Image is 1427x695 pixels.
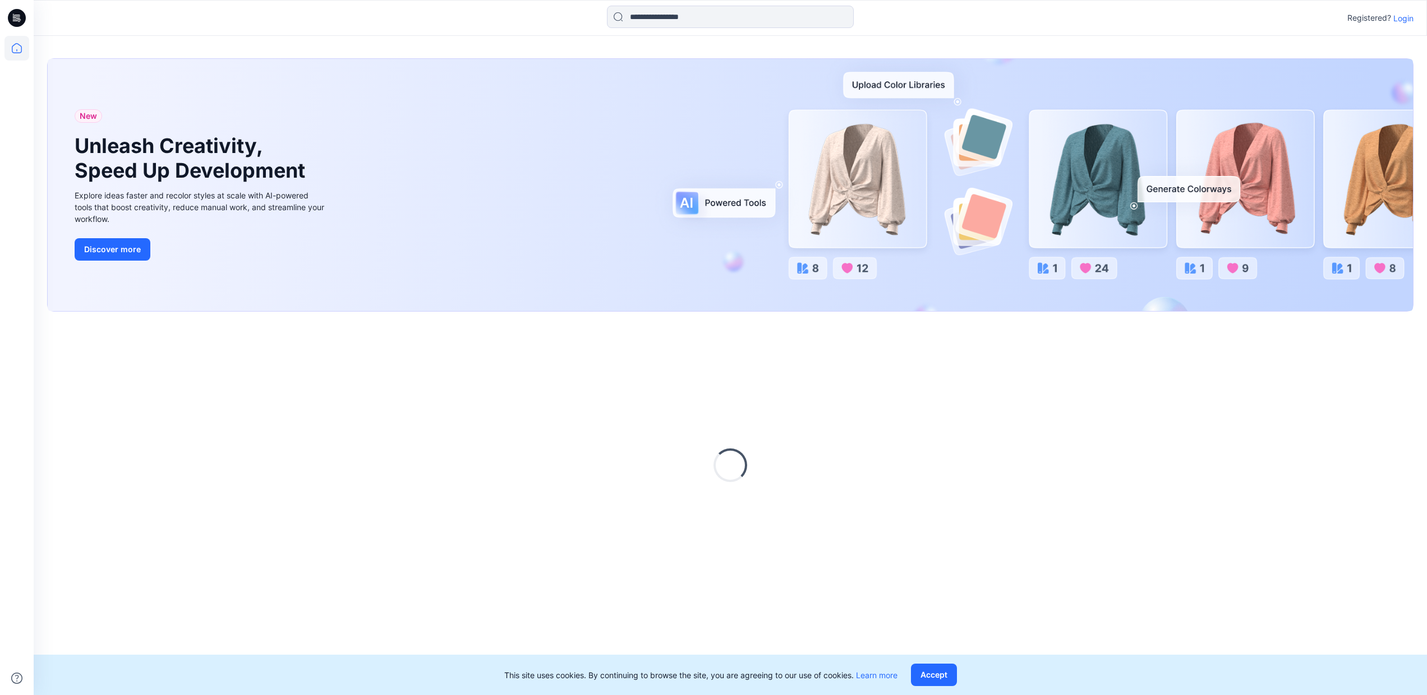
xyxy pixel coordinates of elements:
[80,109,97,123] span: New
[1393,12,1414,24] p: Login
[75,134,310,182] h1: Unleash Creativity, Speed Up Development
[75,238,327,261] a: Discover more
[75,189,327,225] div: Explore ideas faster and recolor styles at scale with AI-powered tools that boost creativity, red...
[75,238,150,261] button: Discover more
[856,670,897,680] a: Learn more
[1347,11,1391,25] p: Registered?
[504,669,897,681] p: This site uses cookies. By continuing to browse the site, you are agreeing to our use of cookies.
[911,664,957,686] button: Accept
